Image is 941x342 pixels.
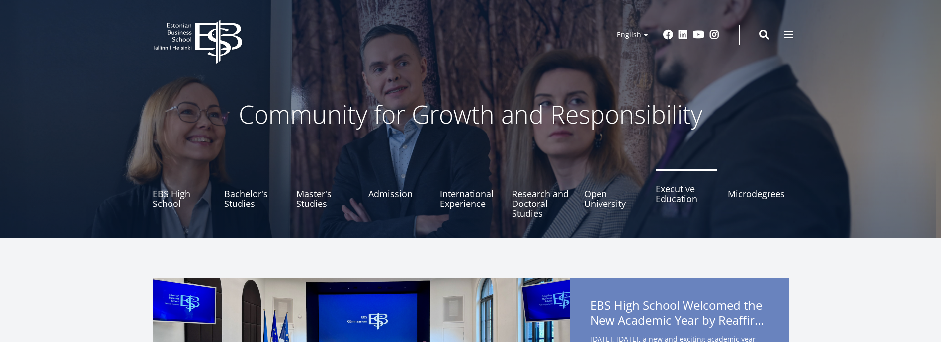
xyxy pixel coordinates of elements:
[584,169,645,218] a: Open University
[656,169,717,218] a: Executive Education
[590,313,769,328] span: New Academic Year by Reaffirming Its Core Values
[693,30,704,40] a: Youtube
[663,30,673,40] a: Facebook
[296,169,357,218] a: Master's Studies
[224,169,285,218] a: Bachelor's Studies
[678,30,688,40] a: Linkedin
[512,169,573,218] a: Research and Doctoral Studies
[153,169,214,218] a: EBS High School
[440,169,501,218] a: International Experience
[368,169,429,218] a: Admission
[709,30,719,40] a: Instagram
[207,99,734,129] p: Community for Growth and Responsibility
[590,298,769,331] span: EBS High School Welcomed the
[728,169,789,218] a: Microdegrees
